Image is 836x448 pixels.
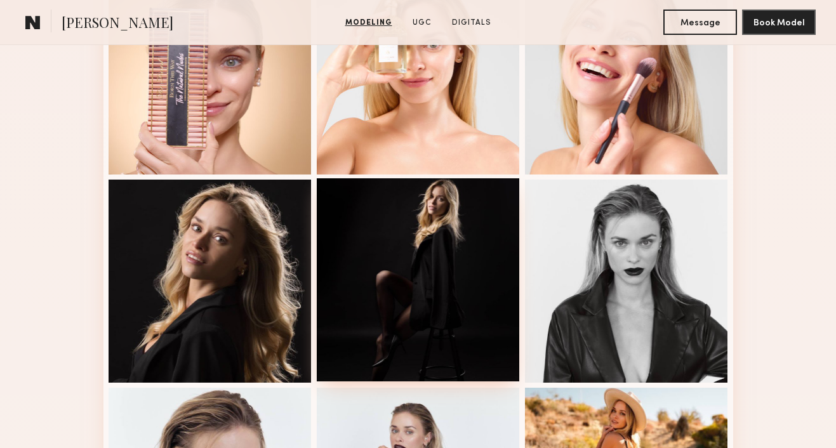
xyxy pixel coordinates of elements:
a: Digitals [447,17,496,29]
a: Book Model [742,16,816,27]
button: Message [663,10,737,35]
span: [PERSON_NAME] [62,13,173,35]
a: UGC [408,17,437,29]
a: Modeling [340,17,397,29]
button: Book Model [742,10,816,35]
